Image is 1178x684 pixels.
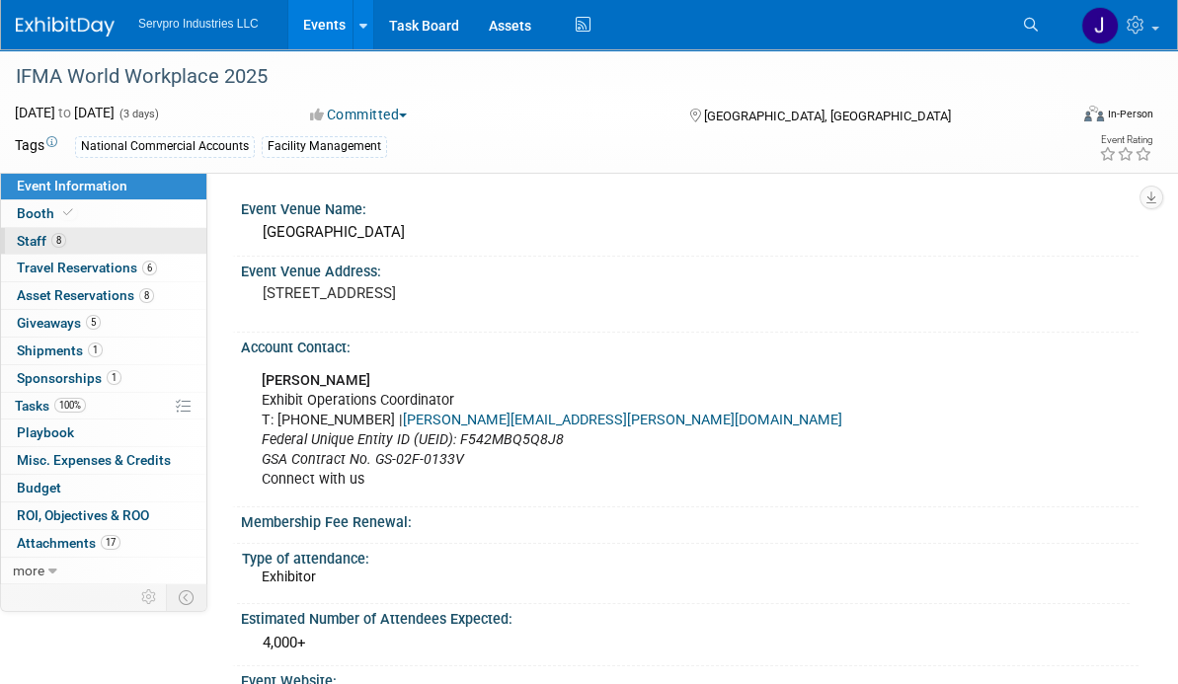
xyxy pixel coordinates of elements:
a: Asset Reservations8 [1,282,206,309]
a: Travel Reservations6 [1,255,206,281]
div: Event Venue Name: [241,194,1139,219]
span: Sponsorships [17,370,121,386]
span: 5 [86,315,101,330]
pre: [STREET_ADDRESS] [263,284,593,302]
span: Tasks [15,398,86,414]
span: more [13,563,44,578]
div: IFMA World Workplace 2025 [9,59,1043,95]
span: Exhibitor [262,569,316,584]
span: 8 [51,233,66,248]
a: Shipments1 [1,338,206,364]
span: Playbook [17,424,74,440]
a: Booth [1,200,206,227]
a: Staff8 [1,228,206,255]
button: Committed [303,105,415,124]
span: 1 [107,370,121,385]
i: Federal Unique Entity ID (UEID): F542MBQ5Q8J8 GSA Contract No. GS-02F-0133V [262,431,564,468]
span: Misc. Expenses & Credits [17,452,171,468]
div: [GEOGRAPHIC_DATA] [256,217,1124,248]
span: Shipments [17,342,103,358]
span: 1 [88,342,103,357]
span: Event Information [17,178,127,193]
a: Tasks100% [1,393,206,419]
span: (3 days) [118,108,159,120]
a: Misc. Expenses & Credits [1,447,206,474]
i: Booth reservation complete [63,207,73,218]
img: Format-Inperson.png [1084,106,1104,121]
div: Event Venue Address: [241,257,1139,281]
span: 8 [139,288,154,303]
span: [GEOGRAPHIC_DATA], [GEOGRAPHIC_DATA] [704,109,951,123]
div: Type of attendance: [242,544,1130,569]
div: Facility Management [262,136,387,157]
div: Account Contact: [241,333,1139,357]
span: Booth [17,205,77,221]
span: Attachments [17,535,120,551]
a: Attachments17 [1,530,206,557]
a: Budget [1,475,206,501]
div: Exhibit Operations Coordinator T: [PHONE_NUMBER] | Connect with us [248,361,957,499]
img: Jay Reynolds [1081,7,1119,44]
span: 100% [54,398,86,413]
span: to [55,105,74,120]
a: Sponsorships1 [1,365,206,392]
img: ExhibitDay [16,17,115,37]
td: Personalize Event Tab Strip [132,584,167,610]
b: [PERSON_NAME] [262,372,370,389]
a: [PERSON_NAME][EMAIL_ADDRESS][PERSON_NAME][DOMAIN_NAME] [403,412,842,428]
div: Estimated Number of Attendees Expected: [241,604,1139,629]
div: Event Rating [1099,135,1152,145]
span: Asset Reservations [17,287,154,303]
a: Giveaways5 [1,310,206,337]
td: Toggle Event Tabs [167,584,207,610]
a: ROI, Objectives & ROO [1,502,206,529]
span: ROI, Objectives & ROO [17,507,149,523]
div: In-Person [1107,107,1153,121]
a: Event Information [1,173,206,199]
span: 17 [101,535,120,550]
span: Budget [17,480,61,495]
span: Staff [17,233,66,249]
div: Membership Fee Renewal: [241,507,1139,532]
span: 6 [142,261,157,275]
a: more [1,558,206,584]
span: Servpro Industries LLC [138,17,259,31]
span: Travel Reservations [17,260,157,275]
span: [DATE] [DATE] [15,105,115,120]
td: Tags [15,135,57,158]
div: Event Format [976,103,1153,132]
div: National Commercial Accounts [75,136,255,157]
div: 4,000+ [256,628,1124,658]
span: Giveaways [17,315,101,331]
a: Playbook [1,419,206,446]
